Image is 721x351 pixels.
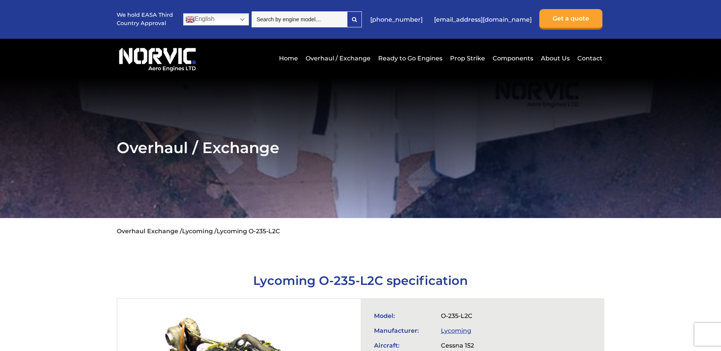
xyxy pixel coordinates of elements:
a: Ready to Go Engines [376,49,444,68]
a: Prop Strike [448,49,487,68]
td: Manufacturer: [370,323,437,338]
a: Home [277,49,300,68]
h2: Overhaul / Exchange [117,138,604,157]
input: Search by engine model… [252,11,347,27]
img: en [185,15,195,24]
a: About Us [539,49,572,68]
a: Overhaul Exchange / [117,228,182,235]
li: Lycoming O-235-L2C [217,228,280,235]
td: O-235-L2C [437,308,559,323]
img: Norvic Aero Engines logo [117,44,198,72]
a: Overhaul / Exchange [304,49,372,68]
a: [PHONE_NUMBER] [366,10,426,29]
a: Contact [575,49,602,68]
h1: Lycoming O-235-L2C specification [117,273,604,288]
a: Components [491,49,535,68]
p: We hold EASA Third Country Approval [117,11,174,27]
a: English [183,13,249,25]
a: Get a quote [539,9,602,30]
a: [EMAIL_ADDRESS][DOMAIN_NAME] [430,10,536,29]
a: Lycoming / [182,228,217,235]
td: Model: [370,308,437,323]
a: Lycoming [441,327,471,334]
